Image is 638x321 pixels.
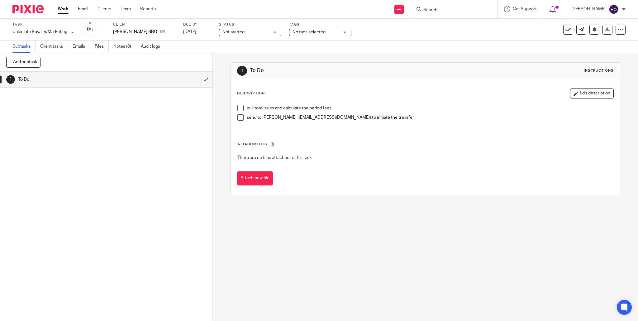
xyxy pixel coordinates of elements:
[95,41,109,53] a: Files
[237,91,265,96] p: Description
[12,22,75,27] label: Task
[6,75,15,84] div: 1
[12,41,36,53] a: Subtasks
[247,105,614,111] p: pull total sales and calculate the period fees
[423,7,479,13] input: Search
[58,6,69,12] a: Work
[40,41,68,53] a: Client tasks
[571,6,606,12] p: [PERSON_NAME]
[584,68,614,73] div: Instructions
[183,22,211,27] label: Due by
[222,30,245,34] span: Not started
[237,171,273,185] button: Attach new file
[98,6,111,12] a: Clients
[90,28,93,31] small: /1
[121,6,131,12] a: Team
[6,57,40,67] button: + Add subtask
[78,6,88,12] a: Email
[219,22,281,27] label: Status
[113,41,136,53] a: Notes (0)
[183,30,196,34] span: [DATE]
[113,22,175,27] label: Client
[293,30,326,34] span: No tags selected
[113,29,157,35] p: [PERSON_NAME] BBQ
[12,5,44,13] img: Pixie
[289,22,351,27] label: Tags
[141,41,165,53] a: Audit logs
[513,7,537,11] span: Get Support
[140,6,156,12] a: Reports
[18,75,135,84] h1: To Do
[237,66,247,76] div: 1
[87,26,93,33] div: 0
[250,67,439,74] h1: To Do
[237,156,312,160] span: There are no files attached to this task.
[609,4,619,14] img: svg%3E
[570,89,614,98] button: Edit description
[247,114,614,121] p: send to [PERSON_NAME] ([EMAIL_ADDRESS][DOMAIN_NAME]) to initiate the transfer
[73,41,90,53] a: Emails
[237,142,267,146] span: Attachments
[12,29,75,35] div: Calculate Royalty/Marketing - P8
